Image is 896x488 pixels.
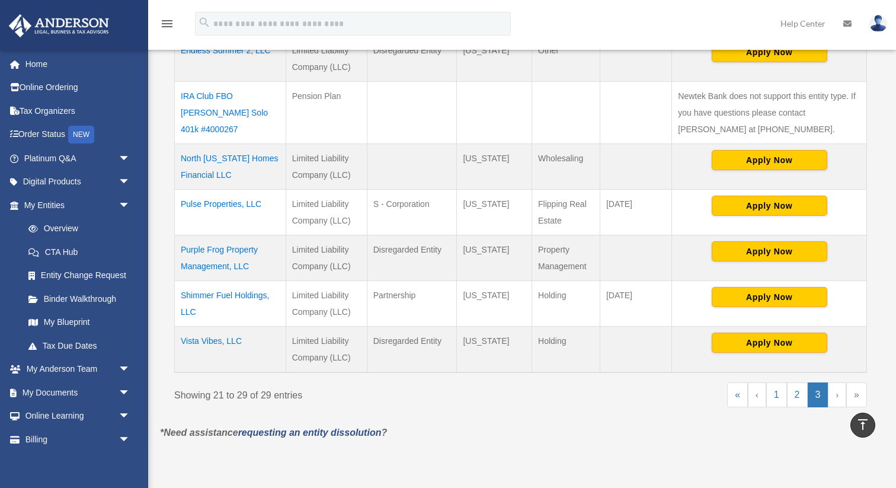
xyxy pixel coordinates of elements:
span: arrow_drop_down [119,428,142,452]
td: Vista Vibes, LLC [175,327,286,373]
td: North [US_STATE] Homes Financial LLC [175,144,286,190]
td: Limited Liability Company (LLC) [286,235,367,281]
img: User Pic [869,15,887,32]
td: Limited Liability Company (LLC) [286,144,367,190]
a: Platinum Q&Aarrow_drop_down [8,146,148,170]
a: 2 [787,382,808,407]
em: *Need assistance ? [160,428,387,438]
span: arrow_drop_down [119,358,142,382]
a: Tax Organizers [8,99,148,123]
td: [US_STATE] [457,327,532,373]
td: Limited Liability Company (LLC) [286,327,367,373]
a: My Documentsarrow_drop_down [8,381,148,404]
td: Pulse Properties, LLC [175,190,286,235]
td: Wholesaling [532,144,600,190]
td: Disregarded Entity [367,36,457,82]
td: Limited Liability Company (LLC) [286,190,367,235]
a: Order StatusNEW [8,123,148,147]
td: Shimmer Fuel Holdings, LLC [175,281,286,327]
a: Overview [17,217,136,241]
td: Limited Liability Company (LLC) [286,281,367,327]
button: Apply Now [712,241,827,261]
a: Billingarrow_drop_down [8,428,148,451]
i: search [198,16,211,29]
span: arrow_drop_down [119,146,142,171]
a: Last [846,382,867,407]
td: [US_STATE] [457,281,532,327]
button: Apply Now [712,196,827,216]
a: My Entitiesarrow_drop_down [8,193,142,217]
span: arrow_drop_down [119,193,142,218]
img: Anderson Advisors Platinum Portal [5,14,113,37]
a: My Anderson Teamarrow_drop_down [8,358,148,381]
td: [DATE] [600,281,671,327]
td: [US_STATE] [457,144,532,190]
td: [US_STATE] [457,36,532,82]
a: Digital Productsarrow_drop_down [8,170,148,194]
td: Other [532,36,600,82]
button: Apply Now [712,333,827,353]
td: Newtek Bank does not support this entity type. If you have questions please contact [PERSON_NAME]... [672,82,867,144]
a: First [727,382,748,407]
span: arrow_drop_down [119,170,142,194]
button: Apply Now [712,42,827,62]
td: Purple Frog Property Management, LLC [175,235,286,281]
td: [DATE] [600,190,671,235]
td: Endless Summer 2, LLC [175,36,286,82]
td: [US_STATE] [457,190,532,235]
a: vertical_align_top [850,413,875,438]
td: Holding [532,281,600,327]
i: vertical_align_top [856,417,870,432]
a: 1 [766,382,787,407]
a: Next [828,382,846,407]
a: My Blueprint [17,311,142,334]
button: Apply Now [712,150,827,170]
div: Showing 21 to 29 of 29 entries [174,382,512,404]
a: 3 [808,382,828,407]
td: Limited Liability Company (LLC) [286,36,367,82]
td: IRA Club FBO [PERSON_NAME] Solo 401k #4000267 [175,82,286,144]
span: arrow_drop_down [119,404,142,429]
td: Partnership [367,281,457,327]
td: [US_STATE] [457,235,532,281]
a: Home [8,52,148,76]
div: NEW [68,126,94,143]
a: CTA Hub [17,240,142,264]
a: Binder Walkthrough [17,287,142,311]
td: Property Management [532,235,600,281]
a: requesting an entity dissolution [238,428,382,438]
button: Apply Now [712,287,827,307]
a: Online Learningarrow_drop_down [8,404,148,428]
td: Holding [532,327,600,373]
td: Disregarded Entity [367,235,457,281]
td: Pension Plan [286,82,367,144]
a: Online Ordering [8,76,148,100]
a: menu [160,21,174,31]
a: Entity Change Request [17,264,142,288]
span: arrow_drop_down [119,381,142,405]
a: Previous [748,382,766,407]
td: Disregarded Entity [367,327,457,373]
td: Flipping Real Estate [532,190,600,235]
i: menu [160,17,174,31]
a: Tax Due Dates [17,334,142,358]
td: S - Corporation [367,190,457,235]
